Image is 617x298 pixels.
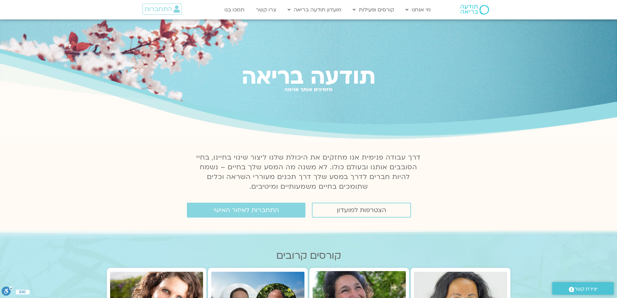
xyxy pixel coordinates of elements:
[574,285,598,293] span: יצירת קשר
[143,4,182,15] a: התחברות
[213,207,279,214] span: התחברות לאיזור האישי
[187,203,305,218] a: התחברות לאיזור האישי
[284,4,345,16] a: מועדון תודעה בריאה
[144,6,172,13] span: התחברות
[337,207,386,214] span: הצטרפות למועדון
[253,4,280,16] a: צרו קשר
[312,203,411,218] a: הצטרפות למועדון
[221,4,248,16] a: תמכו בנו
[461,5,489,15] img: תודעה בריאה
[402,4,434,16] a: מי אנחנו
[349,4,397,16] a: קורסים ופעילות
[193,153,425,192] p: דרך עבודה פנימית אנו מחזקים את היכולת שלנו ליצור שינוי בחיינו, בחיי הסובבים אותנו ובעולם כולו. לא...
[107,250,510,261] h2: קורסים קרובים
[552,282,614,295] a: יצירת קשר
